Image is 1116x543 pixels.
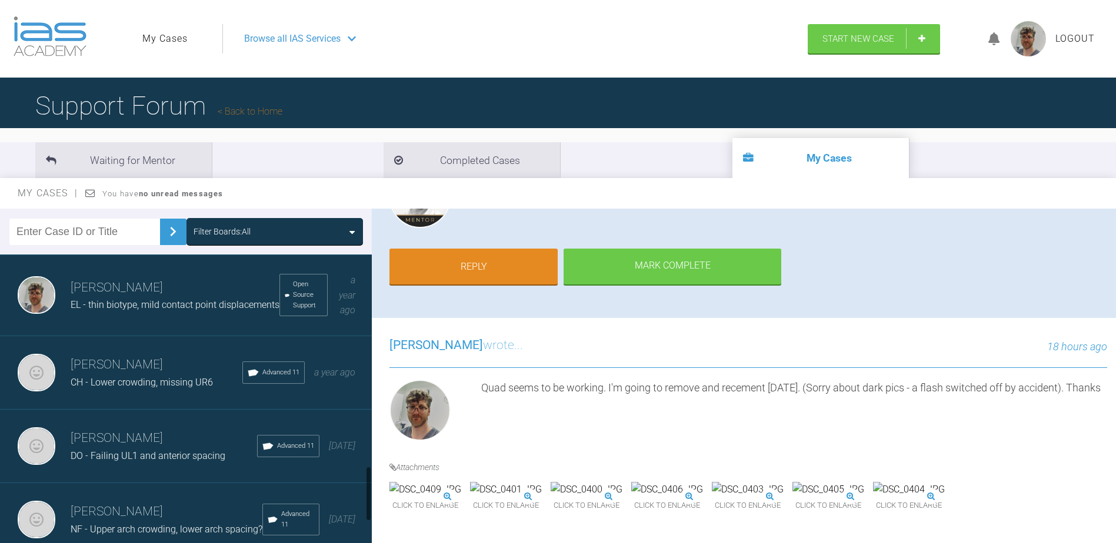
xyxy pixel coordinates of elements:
div: Mark Complete [564,249,781,285]
span: NF - Upper arch crowding, lower arch spacing? [71,524,262,535]
img: DSC_0404.JPG [873,482,945,497]
span: Advanced 11 [277,441,314,451]
span: Click to enlarge [792,497,864,515]
img: Thomas Friar [18,276,55,314]
img: DSC_0403.JPG [712,482,784,497]
a: Reply [389,249,558,285]
div: Quad seems to be working. I'm going to remove and recement [DATE]. (Sorry about dark pics - a fla... [481,380,1107,445]
h3: [PERSON_NAME] [71,428,257,448]
a: My Cases [142,31,188,46]
h4: Attachments [389,461,1107,474]
span: Click to enlarge [631,497,703,515]
input: Enter Case ID or Title [9,219,160,245]
span: [DATE] [329,440,355,451]
li: Completed Cases [384,142,560,178]
img: Rohini Babber [18,354,55,391]
a: Back to Home [218,106,282,117]
a: Logout [1055,31,1095,46]
a: Start New Case [808,24,940,53]
span: Click to enlarge [712,497,784,515]
span: EL - thin biotype, mild contact point displacements [71,299,279,310]
span: 18 hours ago [1047,340,1107,353]
li: My Cases [732,138,909,178]
strong: no unread messages [139,189,223,198]
img: DSC_0406.JPG [631,482,703,497]
span: DO - Failing UL1 and anterior spacing [71,450,225,461]
h1: Support Forum [35,85,282,126]
span: Open Source Support [293,279,322,311]
span: My Cases [18,187,78,199]
span: Click to enlarge [389,497,461,515]
h3: [PERSON_NAME] [71,278,279,298]
span: Start New Case [822,33,894,44]
li: Waiting for Mentor [35,142,212,178]
img: Rohini Babber [18,427,55,465]
span: You have [102,189,223,198]
div: Filter Boards: All [194,225,251,238]
img: Thomas Friar [389,380,451,441]
h3: wrote... [389,336,523,356]
h3: [PERSON_NAME] [71,502,262,522]
span: Advanced 11 [262,367,299,378]
img: DSC_0405.JPG [792,482,864,497]
img: DSC_0409.JPG [389,482,461,497]
span: Click to enlarge [873,497,945,515]
span: CH - Lower crowding, missing UR6 [71,377,213,388]
img: logo-light.3e3ef733.png [14,16,86,56]
span: a year ago [314,367,355,378]
span: Click to enlarge [470,497,542,515]
img: profile.png [1011,21,1046,56]
h3: [PERSON_NAME] [71,355,242,375]
span: Browse all IAS Services [244,31,341,46]
span: [PERSON_NAME] [389,338,483,352]
img: Rohini Babber [18,501,55,538]
span: [DATE] [329,514,355,525]
span: Click to enlarge [551,497,622,515]
span: Advanced 11 [281,509,314,530]
span: a year ago [339,274,355,316]
img: chevronRight.28bd32b0.svg [164,222,182,241]
img: DSC_0400.JPG [551,482,622,497]
img: DSC_0401.JPG [470,482,542,497]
